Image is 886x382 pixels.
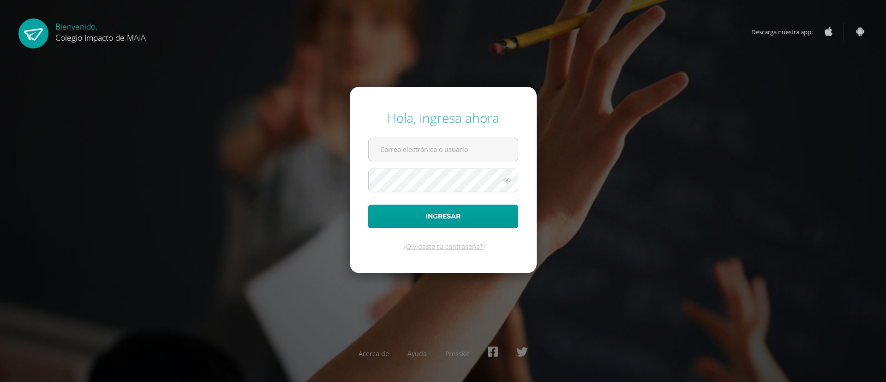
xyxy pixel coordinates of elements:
[55,32,146,43] span: Colegio Impacto de MAIA
[403,242,483,251] a: ¿Olvidaste tu contraseña?
[751,23,822,41] span: Descarga nuestra app:
[368,205,518,228] button: Ingresar
[407,349,427,358] a: Ayuda
[55,18,146,43] div: Bienvenido,
[359,349,389,358] a: Acerca de
[368,109,518,127] div: Hola, ingresa ahora
[369,138,518,161] input: Correo electrónico o usuario
[445,349,469,358] a: Presskit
